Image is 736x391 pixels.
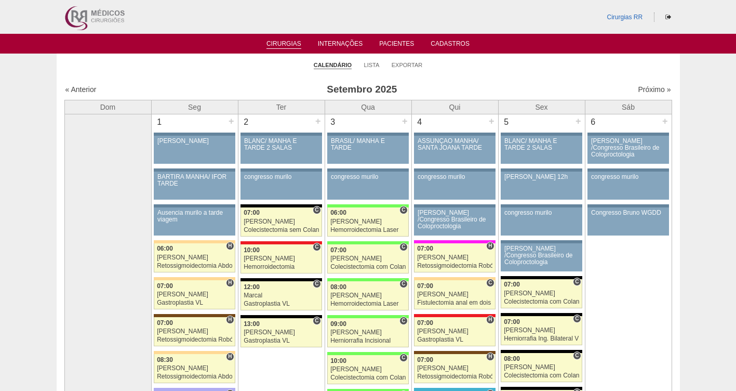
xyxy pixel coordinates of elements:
div: + [661,114,670,128]
div: Key: Aviso [154,168,235,172]
a: C 08:00 [PERSON_NAME] Colecistectomia com Colangiografia VL [501,353,582,382]
a: C 10:00 [PERSON_NAME] Hemorroidectomia [240,244,322,273]
div: Key: Pro Matre [414,240,495,243]
th: Sex [498,100,585,114]
div: 5 [499,114,515,130]
div: Hemorroidectomia Laser [330,301,406,307]
th: Sáb [585,100,672,114]
a: C 12:00 Marcal Gastroplastia VL [240,281,322,310]
a: congresso murilo [587,172,668,200]
span: Consultório [313,206,320,214]
a: Exportar [392,61,423,69]
div: Key: Aviso [414,133,495,136]
div: [PERSON_NAME] 12h [504,174,579,180]
div: Key: Aviso [154,133,235,136]
span: Consultório [313,243,320,251]
a: C 07:00 [PERSON_NAME] Herniorrafia Ing. Bilateral VL [501,316,582,345]
div: Key: Aviso [501,204,582,207]
a: BRASIL/ MANHÃ E TARDE [327,136,408,164]
div: + [400,114,409,128]
span: Hospital [226,353,234,361]
div: congresso murilo [504,210,579,216]
div: Colecistectomia sem Colangiografia VL [244,227,319,233]
div: [PERSON_NAME] [157,254,232,261]
div: Retossigmoidectomia Abdominal VL [157,373,232,380]
div: Key: Aviso [587,168,668,172]
span: Hospital [486,242,494,250]
span: 07:00 [417,319,433,327]
h3: Setembro 2025 [210,82,513,97]
div: Herniorrafia Ing. Bilateral VL [504,335,579,342]
a: [PERSON_NAME] /Congresso Brasileiro de Coloproctologia [501,243,582,271]
div: Key: Bartira [154,351,235,354]
div: Key: Aviso [501,133,582,136]
span: 07:00 [157,282,173,290]
span: 06:00 [330,209,346,216]
span: 07:00 [417,282,433,290]
div: Key: Brasil [327,352,408,355]
div: Key: Blanc [501,387,582,390]
div: [PERSON_NAME] [157,328,232,335]
span: Consultório [399,243,407,251]
span: Consultório [399,206,407,214]
div: BLANC/ MANHÃ E TARDE 2 SALAS [504,138,579,151]
div: Gastroplastia VL [157,299,232,306]
div: congresso murilo [418,174,492,180]
div: [PERSON_NAME] /Congresso Brasileiro de Coloproctologia [504,245,579,266]
div: Key: Aviso [501,240,582,243]
div: Gastroplastia VL [244,301,319,307]
span: Consultório [573,315,581,323]
div: Colecistectomia com Colangiografia VL [330,374,406,381]
div: [PERSON_NAME] [417,291,492,298]
div: Key: Brasil [327,315,408,318]
a: C 06:00 [PERSON_NAME] Hemorroidectomia Laser [327,207,408,237]
div: [PERSON_NAME] [330,329,406,336]
div: + [227,114,236,128]
div: [PERSON_NAME] [157,291,232,298]
a: C 07:00 [PERSON_NAME] Colecistectomia com Colangiografia VL [327,244,408,273]
a: C 09:00 [PERSON_NAME] Herniorrafia Incisional [327,318,408,347]
span: 07:00 [330,246,346,254]
div: 1 [152,114,168,130]
th: Seg [151,100,238,114]
div: Key: Aviso [414,204,495,207]
a: Cirurgias RR [607,14,643,21]
span: 07:00 [157,319,173,327]
a: congresso murilo [240,172,322,200]
a: C 13:00 [PERSON_NAME] Gastroplastia VL [240,318,322,347]
div: Retossigmoidectomia Robótica [417,263,492,269]
span: 07:00 [504,281,520,288]
a: H 07:00 [PERSON_NAME] Gastroplastia VL [414,317,495,346]
div: + [574,114,583,128]
div: [PERSON_NAME] [504,290,579,297]
span: 13:00 [244,320,260,328]
a: BLANC/ MANHÃ E TARDE 2 SALAS [240,136,322,164]
div: Key: Blanc [501,350,582,353]
div: [PERSON_NAME] [330,292,406,299]
span: 07:00 [244,209,260,216]
div: Key: Santa Joana [154,314,235,317]
div: Hemorroidectomia [244,264,319,270]
a: Pacientes [379,40,414,50]
div: Key: Brasil [327,278,408,281]
div: Key: Aviso [501,168,582,172]
span: Consultório [313,280,320,288]
div: Key: Santa Joana [414,351,495,354]
a: BLANC/ MANHÃ E TARDE 2 SALAS [501,136,582,164]
span: Hospital [486,353,494,361]
span: Consultório [399,317,407,325]
div: congresso murilo [331,174,405,180]
span: 10:00 [330,357,346,364]
a: C 07:00 [PERSON_NAME] Colecistectomia sem Colangiografia VL [240,207,322,237]
div: Key: Aviso [240,168,322,172]
a: H 07:00 [PERSON_NAME] Retossigmoidectomia Robótica [414,354,495,383]
a: [PERSON_NAME] /Congresso Brasileiro de Coloproctologia [587,136,668,164]
div: Hemorroidectomia Laser [330,227,406,233]
div: [PERSON_NAME] [504,327,579,334]
div: Key: Assunção [240,241,322,244]
div: congresso murilo [591,174,665,180]
a: Cirurgias [266,40,301,49]
div: Key: Christóvão da Gama [154,388,235,391]
div: [PERSON_NAME] [504,364,579,371]
div: Colecistectomia com Colangiografia VL [504,372,579,379]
